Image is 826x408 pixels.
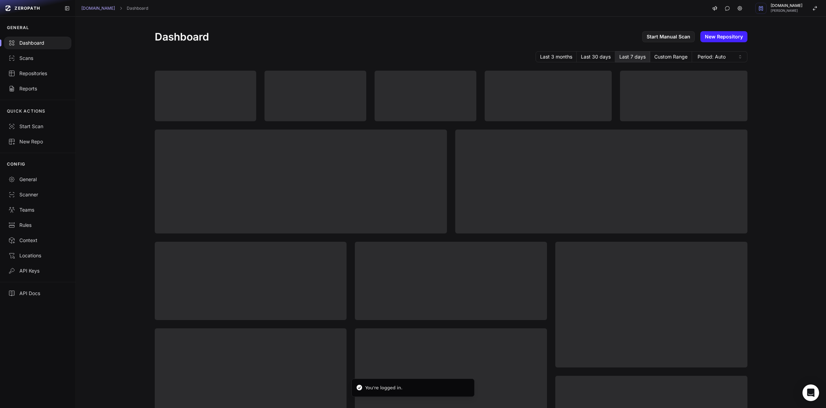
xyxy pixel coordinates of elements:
div: General [8,176,67,183]
svg: chevron right, [118,6,123,11]
div: You're logged in. [365,384,403,391]
div: Repositories [8,70,67,77]
div: New Repo [8,138,67,145]
div: Dashboard [8,39,67,46]
div: Teams [8,206,67,213]
div: Scanner [8,191,67,198]
div: Scans [8,55,67,62]
button: Custom Range [650,51,692,62]
div: API Keys [8,267,67,274]
a: Start Manual Scan [642,31,695,42]
h1: Dashboard [155,30,209,43]
div: Open Intercom Messenger [802,384,819,401]
p: CONFIG [7,161,25,167]
p: GENERAL [7,25,29,30]
div: Locations [8,252,67,259]
button: Last 3 months [536,51,577,62]
p: QUICK ACTIONS [7,108,46,114]
span: ZEROPATH [15,6,40,11]
a: New Repository [700,31,747,42]
svg: caret sort, [737,54,743,60]
div: API Docs [8,290,67,297]
div: Rules [8,222,67,229]
button: Last 30 days [577,51,615,62]
div: Context [8,237,67,244]
button: Last 7 days [615,51,650,62]
a: [DOMAIN_NAME] [81,6,115,11]
div: Start Scan [8,123,67,130]
a: Dashboard [127,6,148,11]
div: Reports [8,85,67,92]
span: Period: Auto [698,53,726,60]
span: [PERSON_NAME] [771,9,802,12]
a: ZEROPATH [3,3,59,14]
nav: breadcrumb [81,6,148,11]
span: [DOMAIN_NAME] [771,4,802,8]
